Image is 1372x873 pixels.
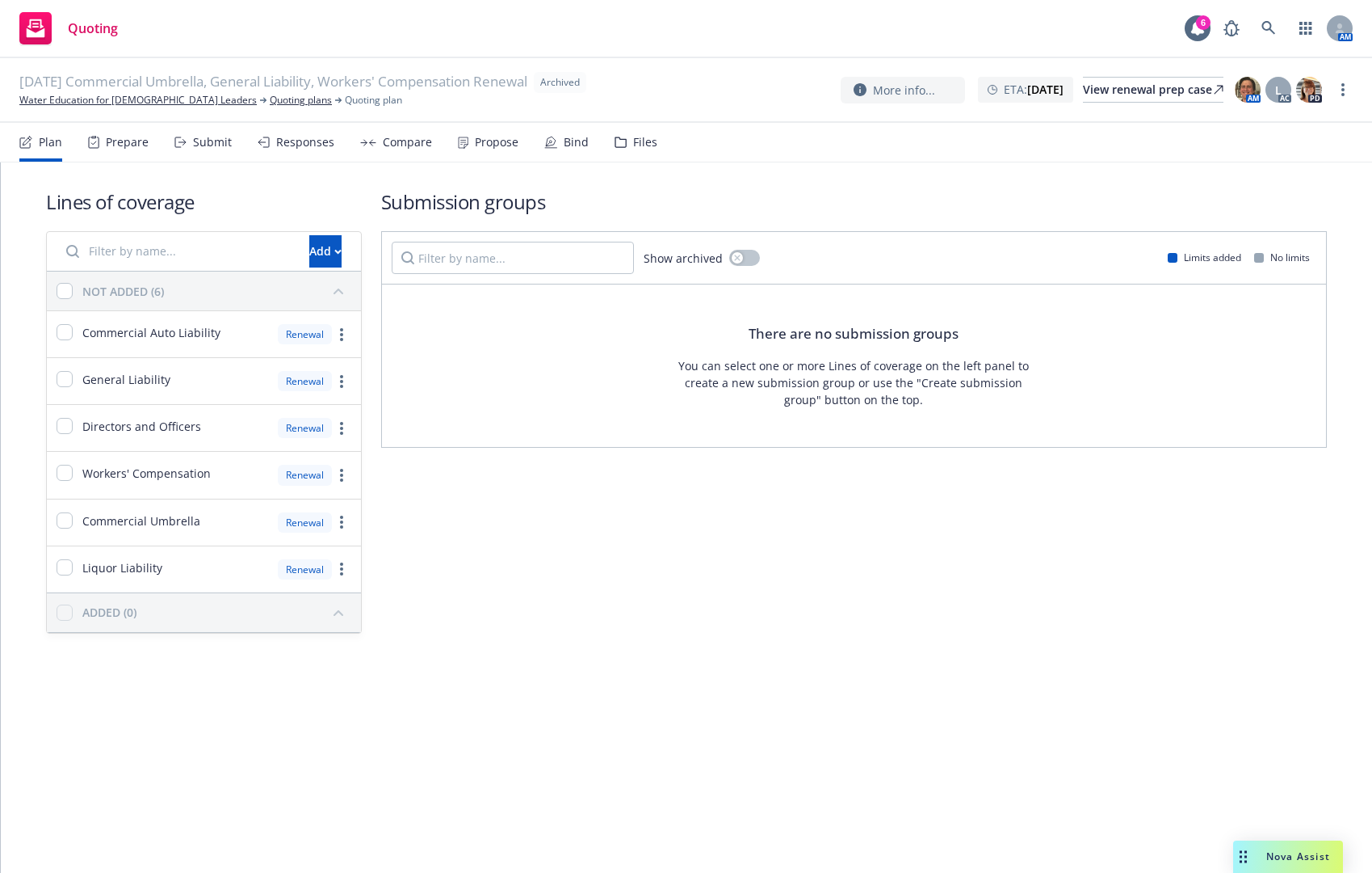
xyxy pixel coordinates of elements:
div: Add [309,236,342,267]
span: Nova Assist [1266,850,1330,863]
img: photo [1296,77,1322,103]
button: NOT ADDED (6) [82,278,351,304]
span: Commercial Umbrella [82,512,200,529]
span: Commercial Auto Liability [82,324,220,341]
input: Filter by name... [392,242,634,274]
span: More info... [873,82,935,99]
div: Renewal [278,465,332,485]
h1: Lines of coverage [46,188,362,215]
div: Renewal [278,324,332,344]
div: NOT ADDED (6) [82,283,164,300]
div: ADDED (0) [82,604,136,621]
span: Quoting [68,22,118,35]
span: ETA : [1004,81,1064,98]
span: Liquor Liability [82,559,162,576]
h1: Submission groups [381,188,1328,215]
a: more [332,372,351,391]
img: photo [1235,77,1261,103]
button: Add [309,235,342,268]
a: more [332,419,351,438]
a: Quoting plans [270,93,332,108]
div: Renewal [278,418,332,438]
span: Quoting plan [345,93,402,108]
div: Limits added [1168,251,1241,264]
button: More info... [841,77,965,103]
span: Show archived [644,250,723,267]
a: Switch app [1290,12,1322,44]
a: more [1333,80,1353,99]
div: Submit [193,136,232,149]
div: Propose [475,136,518,149]
div: Drag to move [1233,841,1253,873]
div: Compare [383,136,432,149]
span: Directors and Officers [82,418,201,435]
a: Quoting [13,6,124,51]
div: Renewal [278,559,332,580]
input: Filter by name... [57,235,300,268]
button: ADDED (0) [82,600,351,626]
div: Renewal [278,512,332,533]
div: Responses [276,136,334,149]
span: Archived [540,75,580,90]
span: L [1275,82,1282,99]
strong: [DATE] [1027,82,1064,97]
div: 6 [1196,15,1210,30]
a: Search [1252,12,1285,44]
button: Nova Assist [1233,841,1343,873]
div: No limits [1254,251,1310,264]
a: View renewal prep case [1083,77,1223,103]
a: Water Education for [DEMOGRAPHIC_DATA] Leaders [19,93,257,108]
div: You can select one or more Lines of coverage on the left panel to create a new submission group o... [674,357,1034,408]
a: more [332,559,351,579]
a: more [332,512,351,532]
a: Report a Bug [1215,12,1248,44]
div: There are no submission groups [749,323,959,344]
span: General Liability [82,371,170,388]
div: View renewal prep case [1083,78,1223,102]
div: Files [633,136,657,149]
div: Bind [564,136,589,149]
div: Prepare [106,136,149,149]
a: more [332,466,351,485]
div: Plan [39,136,62,149]
a: more [332,325,351,344]
div: Renewal [278,371,332,391]
span: Workers' Compensation [82,465,211,482]
span: [DATE] Commercial Umbrella, General Liability, Workers' Compensation Renewal [19,72,527,93]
